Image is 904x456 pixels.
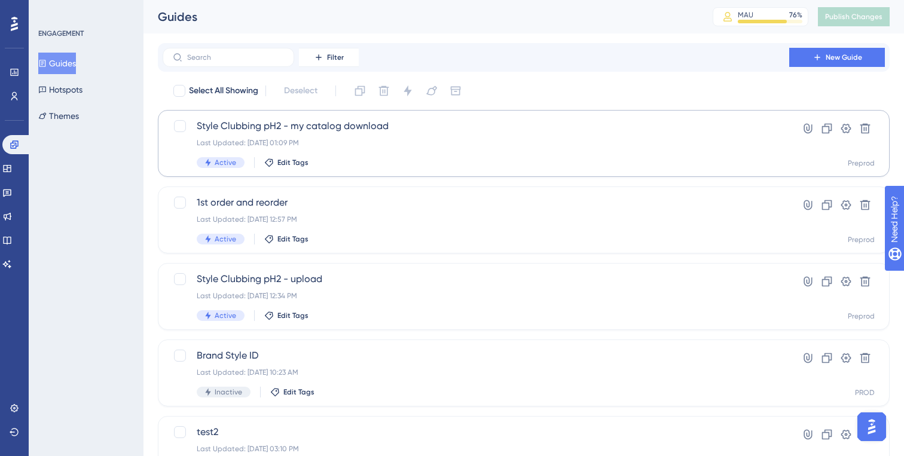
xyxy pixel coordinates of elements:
span: Inactive [215,387,242,397]
span: Style Clubbing pH2 - my catalog download [197,119,755,133]
div: 76 % [789,10,802,20]
span: Edit Tags [277,234,309,244]
span: Deselect [284,84,317,98]
button: Edit Tags [264,234,309,244]
span: Edit Tags [283,387,314,397]
button: Deselect [273,80,328,102]
div: Guides [158,8,683,25]
div: Preprod [848,311,875,321]
button: Edit Tags [264,158,309,167]
span: New Guide [826,53,862,62]
button: Edit Tags [264,311,309,320]
button: Hotspots [38,79,83,100]
span: Edit Tags [277,311,309,320]
span: Edit Tags [277,158,309,167]
span: Active [215,234,236,244]
div: ENGAGEMENT [38,29,84,38]
span: Select All Showing [189,84,258,98]
span: Brand Style ID [197,348,755,363]
button: Edit Tags [270,387,314,397]
div: Preprod [848,158,875,168]
button: Filter [299,48,359,67]
button: New Guide [789,48,885,67]
div: Last Updated: [DATE] 03:10 PM [197,444,755,454]
span: 1st order and reorder [197,195,755,210]
span: Active [215,158,236,167]
input: Search [187,53,284,62]
div: Last Updated: [DATE] 10:23 AM [197,368,755,377]
div: PROD [855,388,875,397]
button: Guides [38,53,76,74]
div: MAU [738,10,753,20]
div: Last Updated: [DATE] 12:34 PM [197,291,755,301]
button: Publish Changes [818,7,890,26]
span: Publish Changes [825,12,882,22]
span: Need Help? [28,3,75,17]
span: Filter [327,53,344,62]
span: Active [215,311,236,320]
span: test2 [197,425,755,439]
div: Last Updated: [DATE] 01:09 PM [197,138,755,148]
iframe: UserGuiding AI Assistant Launcher [854,409,890,445]
div: Preprod [848,235,875,244]
span: Style Clubbing pH2 - upload [197,272,755,286]
button: Themes [38,105,79,127]
div: Last Updated: [DATE] 12:57 PM [197,215,755,224]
